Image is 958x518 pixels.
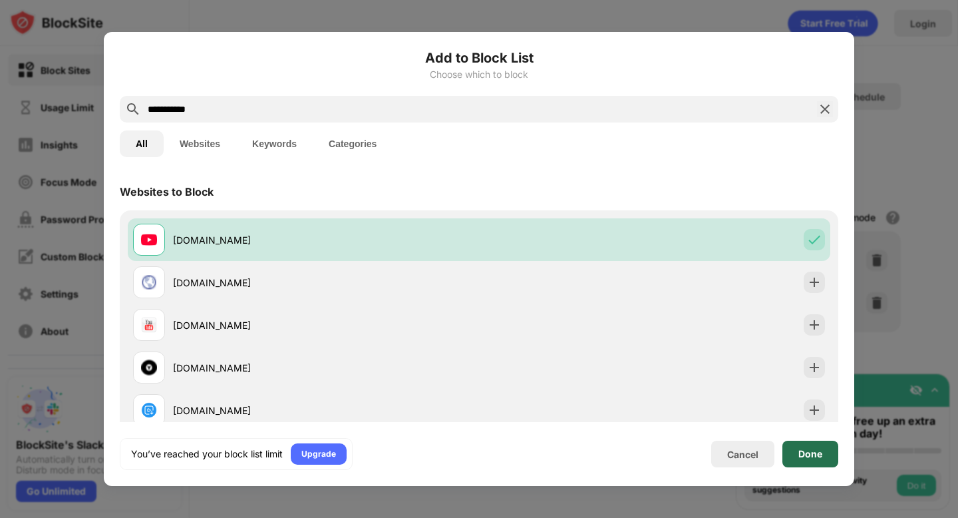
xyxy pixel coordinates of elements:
div: You’ve reached your block list limit [131,447,283,461]
div: [DOMAIN_NAME] [173,403,479,417]
button: All [120,130,164,157]
h6: Add to Block List [120,48,838,68]
button: Websites [164,130,236,157]
div: Websites to Block [120,185,214,198]
img: favicons [141,317,157,333]
div: Done [798,449,822,459]
div: Upgrade [301,447,336,461]
div: [DOMAIN_NAME] [173,318,479,332]
button: Categories [313,130,393,157]
div: [DOMAIN_NAME] [173,233,479,247]
div: Cancel [727,449,758,460]
div: [DOMAIN_NAME] [173,361,479,375]
div: Choose which to block [120,69,838,80]
img: search-close [817,101,833,117]
div: [DOMAIN_NAME] [173,276,479,290]
img: favicons [141,360,157,376]
img: favicons [141,274,157,290]
img: search.svg [125,101,141,117]
img: favicons [141,402,157,418]
img: favicons [141,232,157,248]
button: Keywords [236,130,313,157]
